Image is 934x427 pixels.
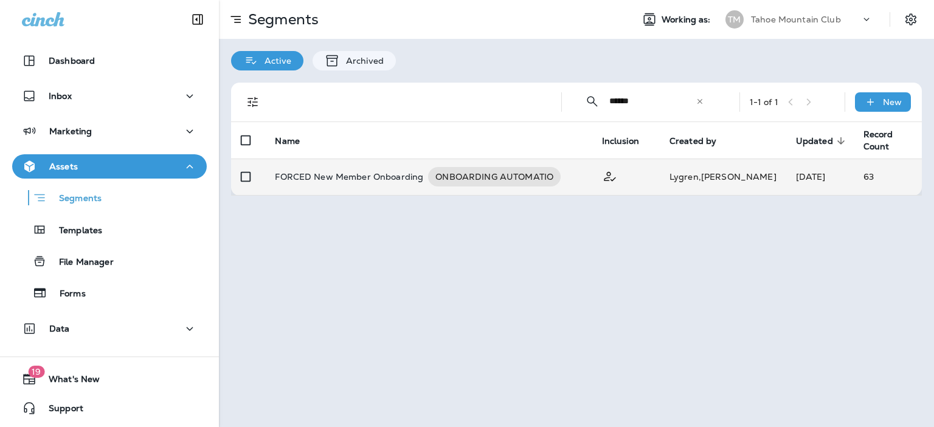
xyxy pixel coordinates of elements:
[428,171,561,183] span: ONBOARDING AUTOMATIO
[49,56,95,66] p: Dashboard
[12,154,207,179] button: Assets
[796,135,849,146] span: Updated
[12,217,207,242] button: Templates
[47,193,102,205] p: Segments
[12,280,207,306] button: Forms
[340,56,384,66] p: Archived
[863,129,893,152] span: Record Count
[275,167,423,186] p: FORCED New Member Onboarding
[12,49,207,73] button: Dashboard
[602,136,639,146] span: Inclusion
[275,136,300,146] span: Name
[49,324,70,333] p: Data
[854,159,922,195] td: 63
[28,366,44,378] span: 19
[241,90,265,114] button: Filters
[49,162,78,171] p: Assets
[47,257,114,268] p: File Manager
[796,136,833,146] span: Updated
[750,97,778,107] div: 1 - 1 of 1
[660,159,786,195] td: Lygren , [PERSON_NAME]
[49,91,72,101] p: Inbox
[47,289,86,300] p: Forms
[12,367,207,391] button: 19What's New
[275,135,316,146] span: Name
[883,97,902,107] p: New
[725,10,744,29] div: TM
[669,135,732,146] span: Created by
[602,135,655,146] span: Inclusion
[12,185,207,211] button: Segments
[36,403,83,418] span: Support
[243,10,319,29] p: Segments
[181,7,215,32] button: Collapse Sidebar
[669,136,716,146] span: Created by
[900,9,922,30] button: Settings
[786,159,854,195] td: [DATE]
[428,167,561,186] div: ONBOARDING AUTOMATIO
[12,396,207,420] button: Support
[36,374,100,389] span: What's New
[12,119,207,143] button: Marketing
[662,15,713,25] span: Working as:
[12,84,207,108] button: Inbox
[580,89,604,114] button: Collapse Search
[47,225,102,237] p: Templates
[602,170,618,181] span: Customer Only
[49,126,92,136] p: Marketing
[751,15,841,24] p: Tahoe Mountain Club
[12,316,207,341] button: Data
[12,248,207,274] button: File Manager
[258,56,291,66] p: Active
